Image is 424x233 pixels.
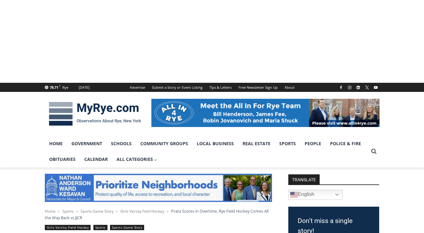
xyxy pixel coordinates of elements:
a: Sports [62,209,74,214]
a: Obituaries [45,151,80,167]
a: X [363,84,371,91]
a: Sports Game Story [81,209,113,214]
a: YouTube [372,84,380,91]
a: Tips & Letters [206,83,235,92]
span: > [76,209,78,214]
a: Sports [93,225,107,230]
a: Sports Game Story [110,225,144,230]
nav: Primary Navigation [45,136,368,167]
a: English [288,190,343,200]
img: MyRye.com [45,98,145,130]
a: Police & Fire [326,136,365,151]
a: Calendar [80,151,112,167]
button: View Search Form [368,146,380,157]
a: Instagram [346,84,353,91]
a: All Categories [112,151,162,167]
a: Real Estate [238,136,275,151]
a: Schools [107,136,136,151]
nav: Breadcrumbs [45,208,272,221]
a: Free Newsletter Sign Up [235,83,281,92]
a: People [300,136,326,151]
a: Girls Varsity Field Hockey [120,209,164,214]
img: en [290,191,298,199]
span: F [59,84,60,87]
a: Girls Varsity Field Hockey [45,225,91,230]
a: Linkedin [354,84,362,91]
strong: TRANSLATE [288,174,320,184]
span: > [116,209,118,214]
a: Home [45,136,67,151]
a: Submit a Story or Event Listing [149,83,206,92]
span: > [58,209,60,214]
span: 78.71 [50,85,58,90]
div: [DATE] [79,85,90,90]
a: Local Business [192,136,238,151]
span: All Categories [117,156,157,163]
img: All in for Rye [151,99,380,127]
a: Facebook [337,84,345,91]
nav: Secondary Navigation [126,83,298,92]
a: Sports [275,136,300,151]
a: About [281,83,298,92]
div: Rye [62,85,68,90]
a: Home [45,209,55,214]
span: > [167,209,169,214]
span: Prata Scores in Overtime, Rye Field Hockey Comes All the Way Back vs JJCR [45,208,269,220]
a: Government [67,136,107,151]
a: Community Groups [136,136,192,151]
a: Advertise [126,83,149,92]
